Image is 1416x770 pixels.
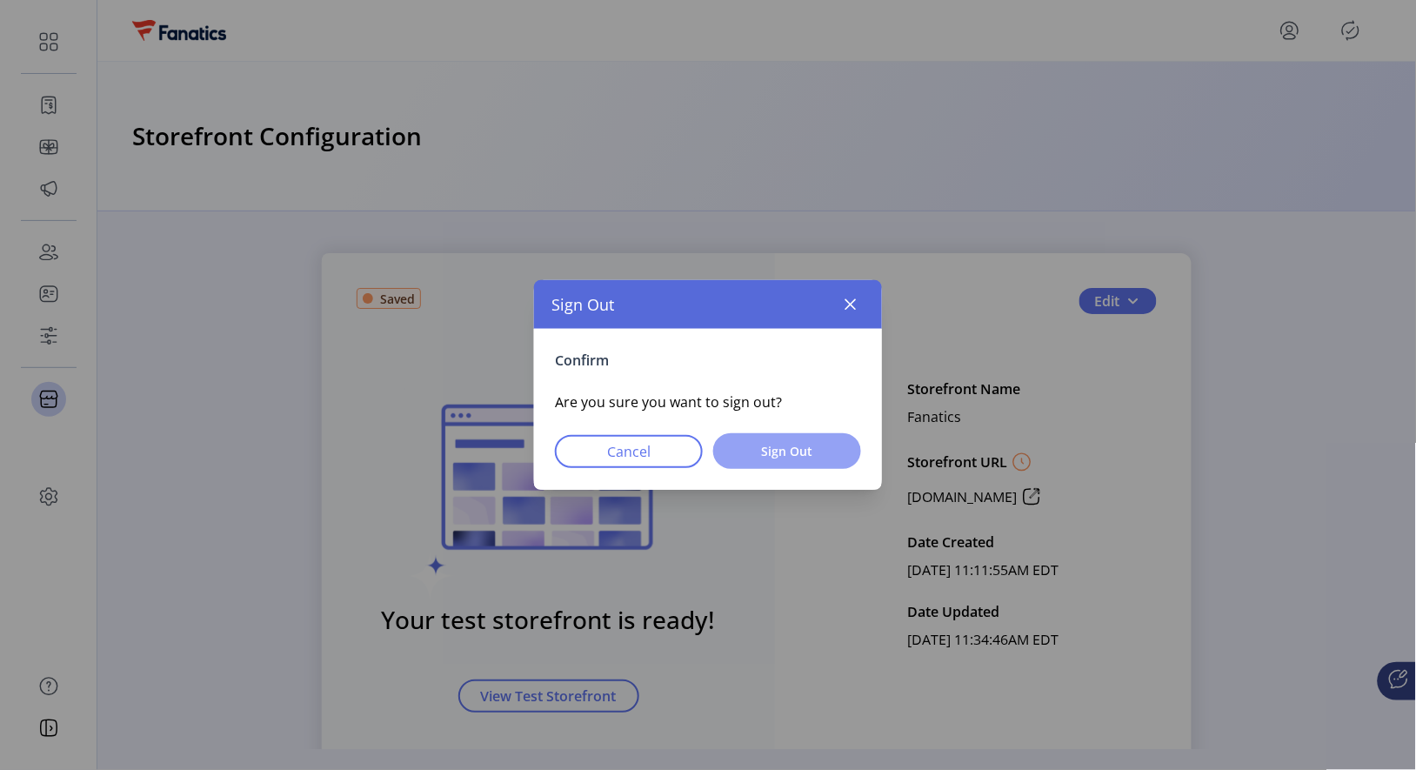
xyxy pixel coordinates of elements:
[551,293,614,317] span: Sign Out
[713,433,861,469] button: Sign Out
[736,442,838,460] span: Sign Out
[555,350,861,371] p: Confirm
[555,435,703,468] button: Cancel
[555,392,861,412] p: Are you sure you want to sign out?
[578,441,680,462] span: Cancel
